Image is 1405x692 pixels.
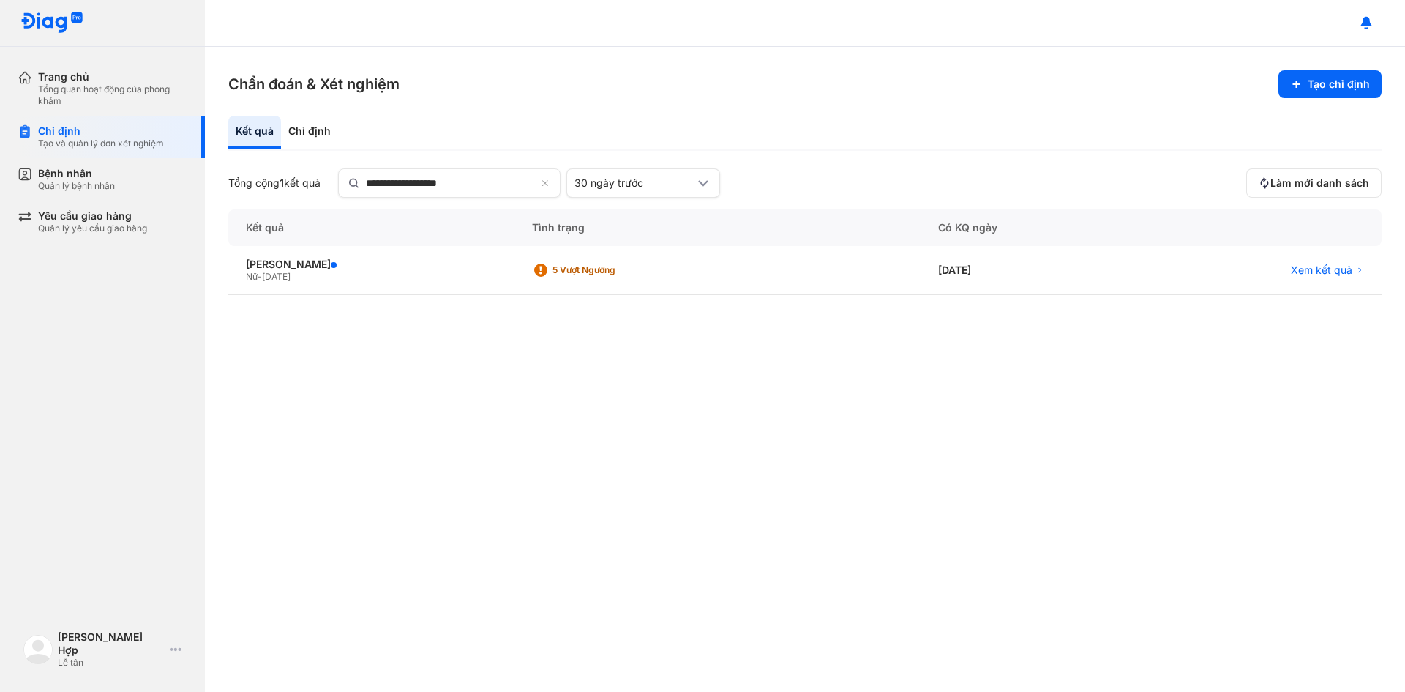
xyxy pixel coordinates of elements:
[58,630,164,657] div: [PERSON_NAME] Hợp
[574,176,694,190] div: 30 ngày trước
[23,635,53,664] img: logo
[921,246,1135,295] div: [DATE]
[514,209,921,246] div: Tình trạng
[258,271,262,282] span: -
[228,176,321,190] div: Tổng cộng kết quả
[246,271,258,282] span: Nữ
[20,12,83,34] img: logo
[280,176,284,189] span: 1
[246,258,497,271] div: [PERSON_NAME]
[921,209,1135,246] div: Có KQ ngày
[228,116,281,149] div: Kết quả
[262,271,291,282] span: [DATE]
[58,657,164,669] div: Lễ tân
[281,116,338,149] div: Chỉ định
[552,264,670,276] div: 5 Vượt ngưỡng
[38,167,115,180] div: Bệnh nhân
[1246,168,1382,198] button: Làm mới danh sách
[38,138,164,149] div: Tạo và quản lý đơn xét nghiệm
[38,209,147,223] div: Yêu cầu giao hàng
[38,223,147,234] div: Quản lý yêu cầu giao hàng
[38,83,187,107] div: Tổng quan hoạt động của phòng khám
[1278,70,1382,98] button: Tạo chỉ định
[38,70,187,83] div: Trang chủ
[38,124,164,138] div: Chỉ định
[38,180,115,192] div: Quản lý bệnh nhân
[228,74,400,94] h3: Chẩn đoán & Xét nghiệm
[1270,176,1369,190] span: Làm mới danh sách
[1291,264,1352,277] span: Xem kết quả
[228,209,514,246] div: Kết quả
